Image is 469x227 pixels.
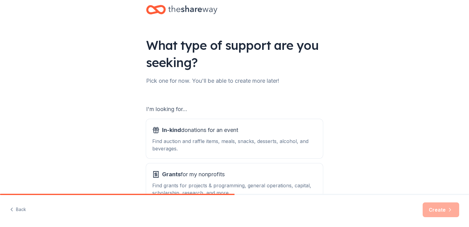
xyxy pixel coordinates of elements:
[146,76,323,86] div: Pick one for now. You'll be able to create more later!
[146,37,323,71] div: What type of support are you seeking?
[146,119,323,158] button: In-kinddonations for an eventFind auction and raffle items, meals, snacks, desserts, alcohol, and...
[162,127,181,133] span: In-kind
[146,104,323,114] div: I'm looking for...
[10,203,26,216] button: Back
[162,171,181,177] span: Grants
[152,182,317,197] div: Find grants for projects & programming, general operations, capital, scholarship, research, and m...
[146,163,323,203] button: Grantsfor my nonprofitsFind grants for projects & programming, general operations, capital, schol...
[162,169,225,179] span: for my nonprofits
[162,125,238,135] span: donations for an event
[152,137,317,152] div: Find auction and raffle items, meals, snacks, desserts, alcohol, and beverages.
